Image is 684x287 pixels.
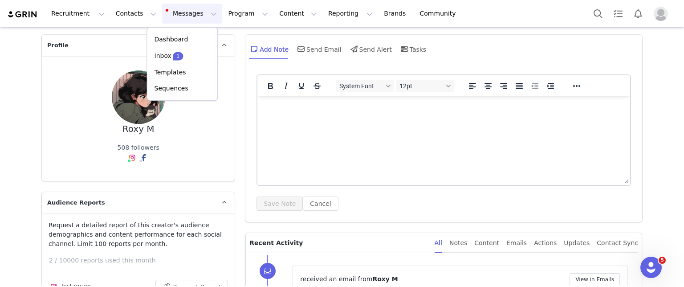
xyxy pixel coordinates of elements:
button: Contacts [110,4,162,24]
button: Font sizes [396,80,454,92]
button: Justify [512,80,527,92]
button: Fonts [336,80,394,92]
p: 2 / 10000 reports used this month [49,256,235,265]
button: Cancel [303,197,338,211]
button: Notifications [628,4,648,24]
div: Contact Sync [597,233,638,253]
img: grin logo [7,10,38,19]
p: Recent Activity [249,233,427,253]
a: Tasks [608,4,628,24]
iframe: Intercom live chat [640,257,662,278]
p: Sequences [155,84,188,93]
img: 070325f5-7bf4-4b95-9964-04759c944e21.jpg [112,70,165,124]
span: 12pt [399,82,443,90]
div: Add Note [249,38,289,60]
div: Notes [449,233,467,253]
button: Save Note [256,197,303,211]
span: Audience Reports [47,198,105,207]
button: Profile [648,7,677,21]
p: 1 [177,53,179,59]
button: Search [588,4,608,24]
div: Emails [506,233,527,253]
div: Send Email [296,38,342,60]
button: View in Emails [570,273,620,285]
div: All [435,233,442,253]
button: Reporting [323,4,378,24]
img: placeholder-profile.jpg [654,7,668,21]
button: Underline [294,80,309,92]
div: Content [474,233,499,253]
button: Reveal or hide additional toolbar items [569,80,584,92]
div: Send Alert [349,38,392,60]
p: Dashboard [155,35,188,44]
button: Italic [278,80,293,92]
div: 508 followers [118,143,159,152]
button: Decrease indent [527,80,542,92]
div: Tasks [399,38,427,60]
div: Updates [564,233,590,253]
button: Increase indent [543,80,558,92]
button: Align right [496,80,511,92]
a: Community [415,4,465,24]
div: Actions [534,233,557,253]
button: Program [223,4,273,24]
p: Inbox [155,51,171,61]
span: Profile [47,41,69,50]
div: Press the Up and Down arrow keys to resize the editor. [621,174,630,185]
button: Align left [465,80,480,92]
button: Bold [263,80,278,92]
img: instagram.svg [129,154,136,161]
p: Templates [155,68,186,77]
button: Align center [480,80,496,92]
span: 5 [659,257,666,264]
button: Content [274,4,322,24]
span: System Font [339,82,383,90]
div: Roxy M [122,124,155,134]
span: Roxy M [372,275,398,283]
button: Recruitment [46,4,110,24]
a: Brands [379,4,414,24]
button: Strikethrough [309,80,325,92]
p: Request a detailed report of this creator's audience demographics and content performance for eac... [49,221,228,249]
button: Messages [162,4,222,24]
span: received an email from [300,275,372,283]
iframe: Rich Text Area [257,96,630,174]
